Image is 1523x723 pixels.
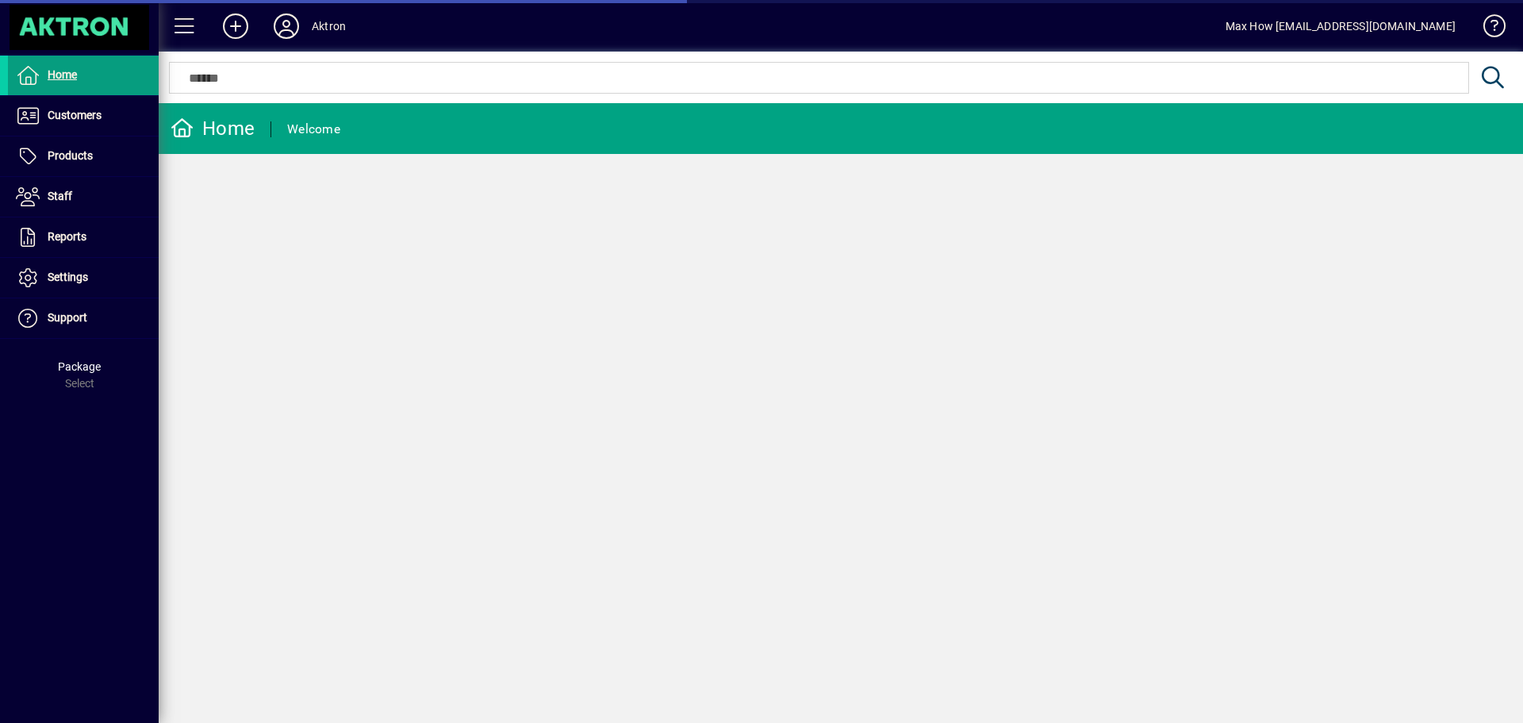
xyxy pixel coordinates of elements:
[8,258,159,298] a: Settings
[48,149,93,162] span: Products
[8,177,159,217] a: Staff
[48,68,77,81] span: Home
[48,311,87,324] span: Support
[1471,3,1503,55] a: Knowledge Base
[261,12,312,40] button: Profile
[48,230,86,243] span: Reports
[171,116,255,141] div: Home
[48,190,72,202] span: Staff
[48,109,102,121] span: Customers
[8,137,159,176] a: Products
[8,298,159,338] a: Support
[1226,13,1456,39] div: Max How [EMAIL_ADDRESS][DOMAIN_NAME]
[312,13,346,39] div: Aktron
[210,12,261,40] button: Add
[8,96,159,136] a: Customers
[48,271,88,283] span: Settings
[8,217,159,257] a: Reports
[287,117,340,142] div: Welcome
[58,360,101,373] span: Package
